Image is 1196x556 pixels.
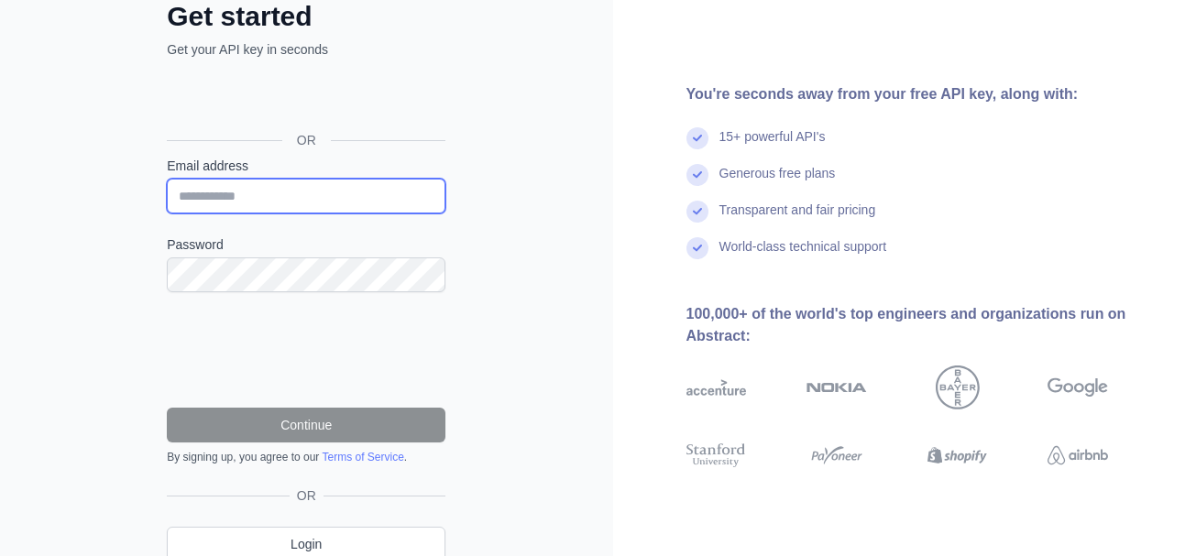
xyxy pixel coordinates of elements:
[167,157,445,175] label: Email address
[1048,365,1108,409] img: google
[290,486,324,505] span: OR
[322,451,403,463] a: Terms of Service
[686,83,1168,105] div: You're seconds away from your free API key, along with:
[158,79,451,119] iframe: Sign in with Google Button
[686,164,708,186] img: check mark
[927,441,988,471] img: shopify
[719,237,887,274] div: World-class technical support
[686,303,1168,347] div: 100,000+ of the world's top engineers and organizations run on Abstract:
[167,314,445,386] iframe: reCAPTCHA
[719,164,836,201] div: Generous free plans
[686,237,708,259] img: check mark
[686,441,747,471] img: stanford university
[686,201,708,223] img: check mark
[1048,441,1108,471] img: airbnb
[686,127,708,149] img: check mark
[282,131,331,149] span: OR
[167,40,445,59] p: Get your API key in seconds
[167,408,445,442] button: Continue
[719,127,826,164] div: 15+ powerful API's
[806,441,867,471] img: payoneer
[719,201,876,237] div: Transparent and fair pricing
[936,365,980,409] img: bayer
[167,235,445,254] label: Password
[167,450,445,464] div: By signing up, you agree to our .
[806,365,867,409] img: nokia
[686,365,747,409] img: accenture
